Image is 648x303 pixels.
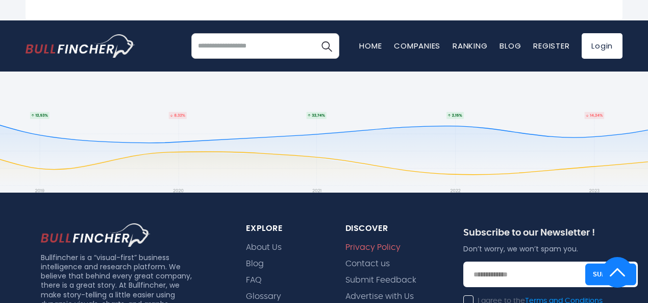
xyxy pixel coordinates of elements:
a: Register [533,40,569,51]
div: Discover [345,223,439,234]
img: bullfincher logo [26,34,135,58]
a: Login [582,33,622,59]
button: Search [314,33,339,59]
button: Subscribe [585,264,636,286]
a: About Us [246,243,282,252]
a: Home [359,40,382,51]
div: explore [246,223,321,234]
a: Glossary [246,292,281,301]
a: Companies [394,40,440,51]
a: Go to homepage [26,34,135,58]
a: FAQ [246,275,262,285]
a: Contact us [345,259,390,269]
a: Advertise with Us [345,292,414,301]
a: Submit Feedback [345,275,416,285]
a: Privacy Policy [345,243,401,252]
img: footer logo [41,223,151,247]
a: Blog [246,259,264,269]
div: Subscribe to our Newsletter ! [463,227,638,244]
a: Ranking [453,40,487,51]
a: Blog [500,40,521,51]
p: Don’t worry, we won’t spam you. [463,244,638,253]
